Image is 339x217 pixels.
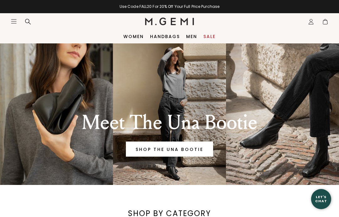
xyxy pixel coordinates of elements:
[311,195,331,203] div: Let's Chat
[150,34,180,39] a: Handbags
[186,34,197,39] a: Men
[11,18,17,25] button: Open site menu
[145,18,194,25] img: M.Gemi
[53,111,286,134] div: Meet The Una Bootie
[203,34,216,39] a: Sale
[123,34,144,39] a: Women
[126,142,213,157] a: Banner primary button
